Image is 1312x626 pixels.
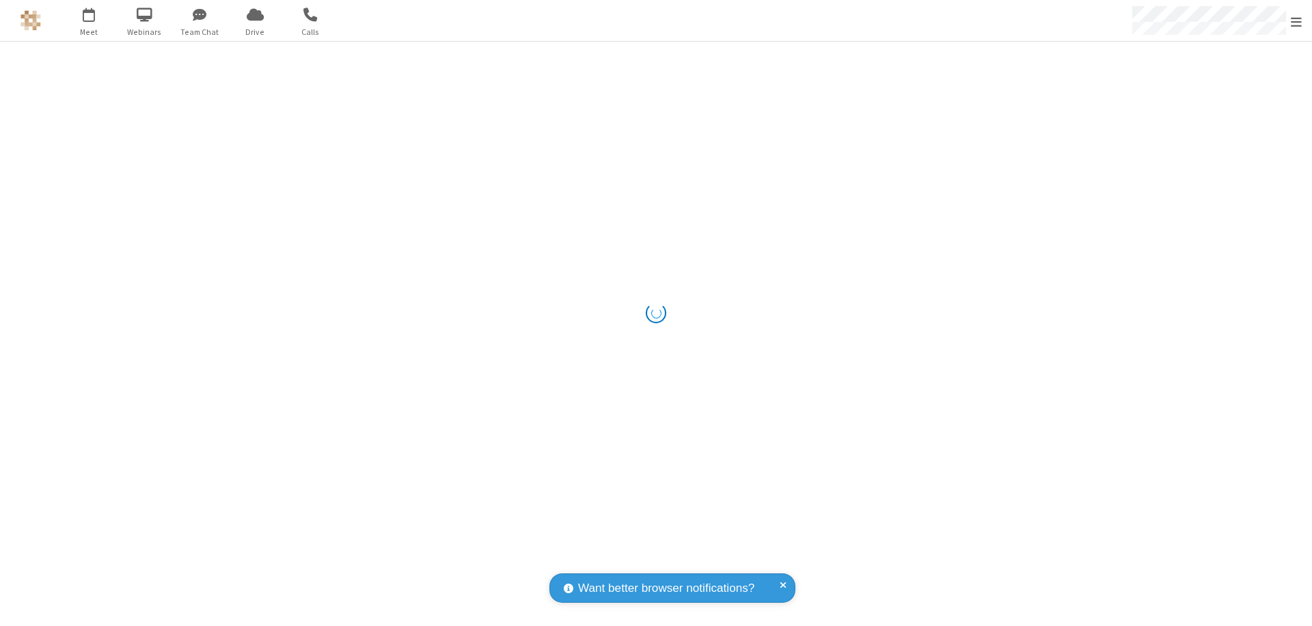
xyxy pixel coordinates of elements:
[285,26,336,38] span: Calls
[230,26,281,38] span: Drive
[174,26,225,38] span: Team Chat
[64,26,115,38] span: Meet
[119,26,170,38] span: Webinars
[578,580,754,597] span: Want better browser notifications?
[20,10,41,31] img: QA Selenium DO NOT DELETE OR CHANGE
